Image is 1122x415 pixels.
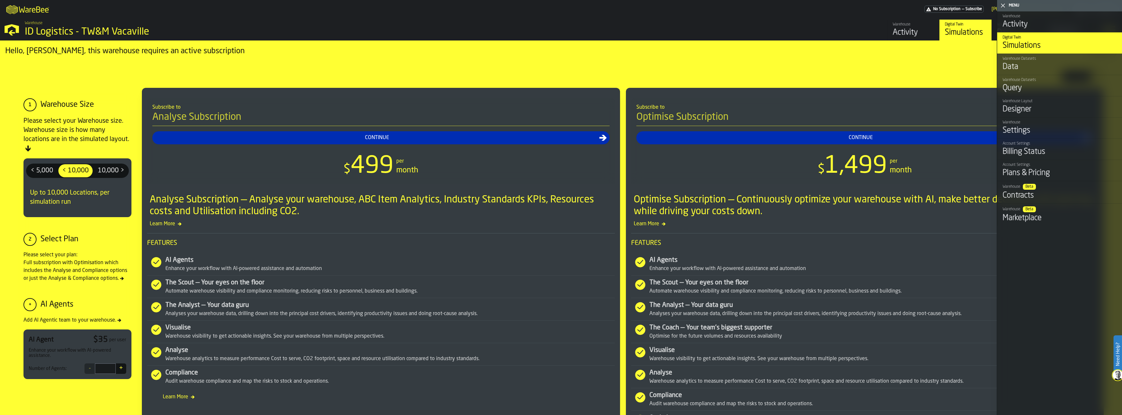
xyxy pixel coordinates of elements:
div: month [890,165,912,176]
div: Please select your Warehouse size. Warehouse size is how many locations are in the simulated layout. [23,117,131,153]
div: per [890,157,897,165]
div: Audit warehouse compliance and map the risks to stock and operations. [649,400,1099,408]
span: — [962,7,964,11]
div: Compliance [649,391,1099,400]
h4: Optimise Subscription [636,111,1094,126]
button: - [84,363,95,374]
span: Subscribe [965,7,982,11]
div: Visualise [649,346,1099,355]
div: Analyse Subscription — Analyse your warehouse, ABC Item Analytics, Industry Standards KPIs, Resou... [150,194,615,217]
span: < 10,000 [60,166,91,176]
span: 1,499 [825,155,887,178]
span: 499 [351,155,394,178]
div: Warehouse [893,22,934,27]
div: thumb [27,164,57,177]
div: Optimise for the future volumes and resources availability [649,332,1099,340]
label: button-switch-multi-< 10,000 [58,164,93,178]
span: $ [818,163,825,176]
div: Select Plan [40,234,78,245]
div: ID Logistics - TW&M Vacaville [25,26,201,38]
div: Up to 10,000 Locations, per simulation run [26,183,129,212]
span: Warehouse [25,21,42,25]
span: Learn More [147,393,615,401]
div: Warehouse visibility to get actionable insights. See your warehouse from multiple perspectives. [649,355,1099,363]
div: Audit warehouse compliance and map the risks to stock and operations. [165,377,615,385]
button: + [116,363,126,374]
div: Warehouse Size [40,100,94,110]
div: per user [109,337,126,343]
a: link-to-/wh/i/edc7a4cb-474a-4f39-a746-1521b6b051f4/simulations [939,20,992,40]
div: The Scout — Your eyes on the floor [165,278,615,287]
div: Warehouse analytics to measure performance Cost to serve, CO2 footprint, space and resource utili... [165,355,615,363]
div: DropdownMenuValue-Ryan Phillips Phillips [989,5,1071,13]
div: Automate warehouse visibility and compliance monitoring, reducing risks to personnel, business an... [165,287,615,295]
div: Add AI Agentic team to your warehouse. [23,316,131,324]
div: Analyses your warehouse data, drilling down into the principal cost drivers, identifying producti... [649,310,1099,318]
div: 2 [23,233,37,246]
div: Automate warehouse visibility and compliance monitoring, reducing risks to personnel, business an... [649,287,1099,295]
div: Menu Subscription [924,6,984,13]
div: Digital Twin [945,22,986,27]
div: AI Agents [649,256,1099,265]
div: Activity [893,27,934,38]
button: button-Continue [636,131,1094,144]
span: Learn More [147,220,615,228]
div: Warehouse analytics to measure performance Cost to serve, CO2 footprint, space and resource utili... [649,377,1099,385]
div: per [396,157,404,165]
div: Optimise Subscription — Continuously optimize your warehouse with AI, make better decisions with ... [634,194,1099,217]
span: 10,000 > [95,166,127,176]
span: $ [343,163,351,176]
div: Subscribe to [152,104,610,111]
div: Subscribe to [636,104,1094,111]
div: Analyses your warehouse data, drilling down into the principal cost drivers, identifying producti... [165,310,615,318]
div: Enhance your workflow with AI-powered assistance and automation [649,265,1099,273]
div: thumb [58,164,93,177]
span: Learn More [631,220,1099,228]
div: AI Agents [40,299,73,310]
a: link-to-/wh/i/edc7a4cb-474a-4f39-a746-1521b6b051f4/pricing/ [924,6,984,13]
div: The Scout — Your eyes on the floor [649,278,1099,287]
div: Number of Agents: [29,366,67,371]
label: Need Help? [1114,336,1121,373]
div: AI Agent [29,335,54,344]
a: link-to-/wh/i/edc7a4cb-474a-4f39-a746-1521b6b051f4/feed/ [887,20,939,40]
div: AI Agents [165,256,615,265]
span: No Subscription [933,7,961,11]
label: button-switch-multi-10,000 > [93,164,129,178]
div: thumb [94,164,128,177]
div: The Analyst — Your data guru [165,301,615,310]
div: $ 35 [93,335,108,345]
div: 1 [23,98,37,111]
div: + [23,298,37,311]
div: Continue [155,134,599,142]
span: Features [147,239,615,248]
div: Analyse [649,368,1099,377]
span: Features [631,239,1099,248]
div: month [396,165,418,176]
div: The Analyst — Your data guru [649,301,1099,310]
h4: Analyse Subscription [152,111,610,126]
a: link-to-/wh/i/edc7a4cb-474a-4f39-a746-1521b6b051f4/data [992,20,1044,40]
div: Enhance your workflow with AI-powered assistance. [29,348,126,358]
div: Please select your plan: Full subscription with Optimisation which includes the Analyse and Compl... [23,251,131,282]
div: Analyse [165,346,615,355]
span: < 5,000 [28,166,56,176]
div: DropdownMenuValue-Ryan Phillips Phillips [992,7,1062,12]
div: Simulations [945,27,986,38]
div: Enhance your workflow with AI-powered assistance and automation [165,265,615,273]
label: button-switch-multi-< 5,000 [26,164,58,178]
div: Warehouse visibility to get actionable insights. See your warehouse from multiple perspectives. [165,332,615,340]
div: Visualise [165,323,615,332]
button: button-Continue [152,131,610,144]
div: The Coach — Your team's biggest supporter [649,323,1099,332]
div: Continue [639,134,1083,142]
div: Compliance [165,368,615,377]
div: Hello, [PERSON_NAME], this warehouse requires an active subscription [5,46,1086,56]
